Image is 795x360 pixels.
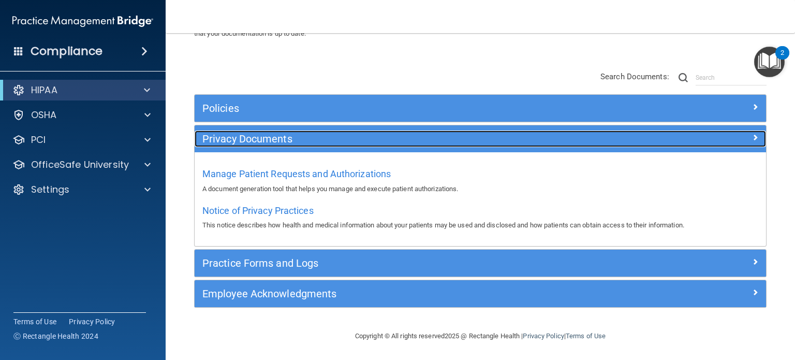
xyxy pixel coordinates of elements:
input: Search [696,70,767,85]
a: OSHA [12,109,151,121]
img: PMB logo [12,11,153,32]
a: HIPAA [12,84,150,96]
h4: Compliance [31,44,102,59]
span: Notice of Privacy Practices [202,205,314,216]
p: This notice describes how health and medical information about your patients may be used and disc... [202,219,758,232]
a: Privacy Documents [202,131,758,147]
h5: Employee Acknowledgments [202,288,615,299]
p: OfficeSafe University [31,159,129,171]
h5: Policies [202,103,615,114]
div: 2 [781,53,784,66]
a: Settings [12,183,151,196]
a: Terms of Use [566,332,606,340]
p: HIPAA [31,84,57,96]
div: Copyright © All rights reserved 2025 @ Rectangle Health | | [291,320,669,353]
img: ic-search.3b580494.png [679,73,688,82]
a: Privacy Policy [69,316,115,327]
a: Terms of Use [13,316,56,327]
button: Open Resource Center, 2 new notifications [754,47,785,77]
p: Settings [31,183,69,196]
a: Practice Forms and Logs [202,255,758,271]
p: OSHA [31,109,57,121]
a: PCI [12,134,151,146]
a: OfficeSafe University [12,159,151,171]
p: PCI [31,134,46,146]
h5: Privacy Documents [202,133,615,145]
a: Employee Acknowledgments [202,285,758,302]
a: Privacy Policy [523,332,564,340]
a: Policies [202,100,758,117]
a: Manage Patient Requests and Authorizations [202,171,391,179]
span: Ⓒ Rectangle Health 2024 [13,331,98,341]
h5: Practice Forms and Logs [202,257,615,269]
span: Search Documents: [600,72,669,81]
span: Manage Patient Requests and Authorizations [202,168,391,179]
p: A document generation tool that helps you manage and execute patient authorizations. [202,183,758,195]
